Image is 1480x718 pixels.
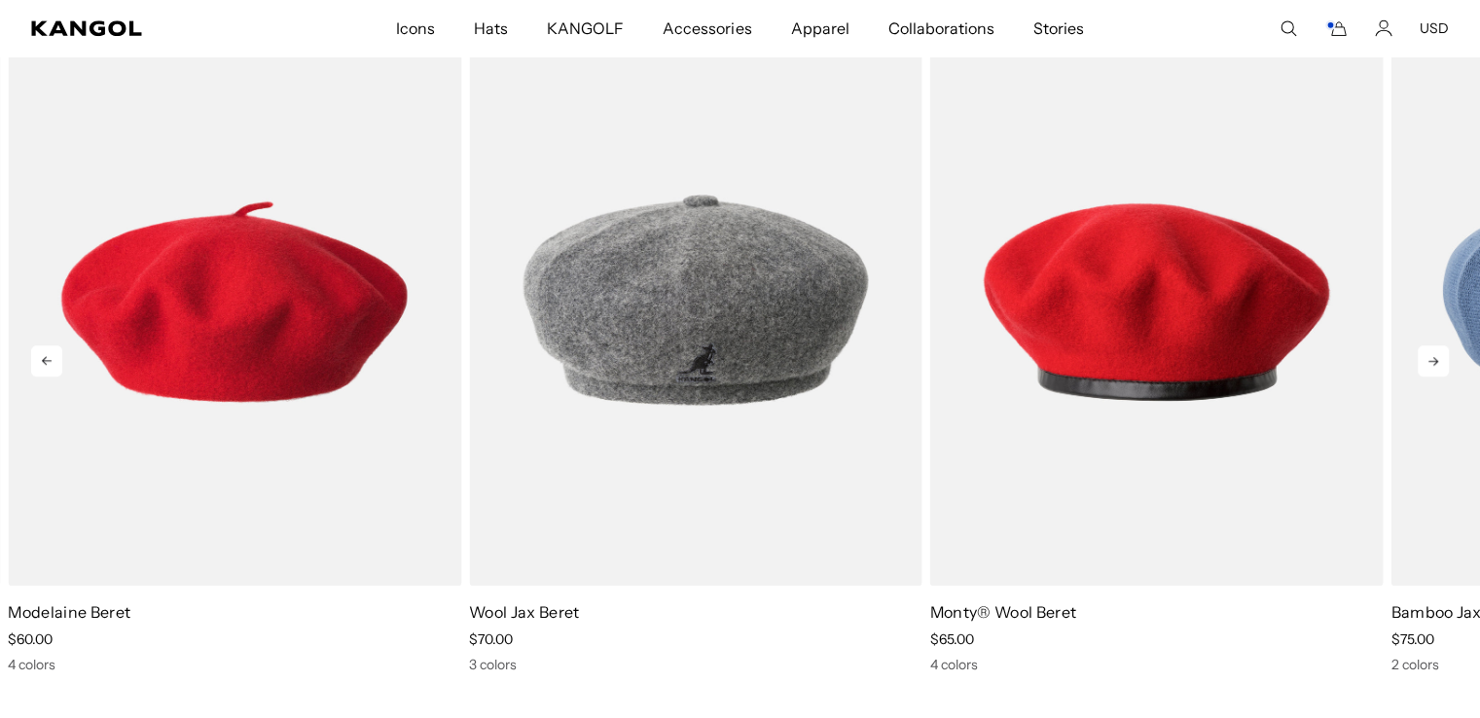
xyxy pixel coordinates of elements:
div: 3 of 5 [922,17,1384,673]
a: Monty® Wool Beret [930,602,1076,622]
span: $60.00 [8,630,53,648]
a: Account [1375,19,1392,37]
button: USD [1420,19,1449,37]
div: 2 of 5 [461,17,922,673]
img: Wool Jax Beret [469,17,922,586]
span: $75.00 [1390,630,1433,648]
a: Wool Jax Beret [469,602,579,622]
span: $70.00 [469,630,513,648]
a: Kangol [31,20,261,36]
img: Monty® Wool Beret [930,17,1384,586]
div: 4 colors [8,656,461,673]
button: Cart [1324,19,1348,37]
span: $65.00 [930,630,974,648]
summary: Search here [1280,19,1297,37]
div: 4 colors [930,656,1384,673]
img: Modelaine Beret [8,17,461,586]
div: 3 colors [469,656,922,673]
a: Modelaine Beret [8,602,130,622]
